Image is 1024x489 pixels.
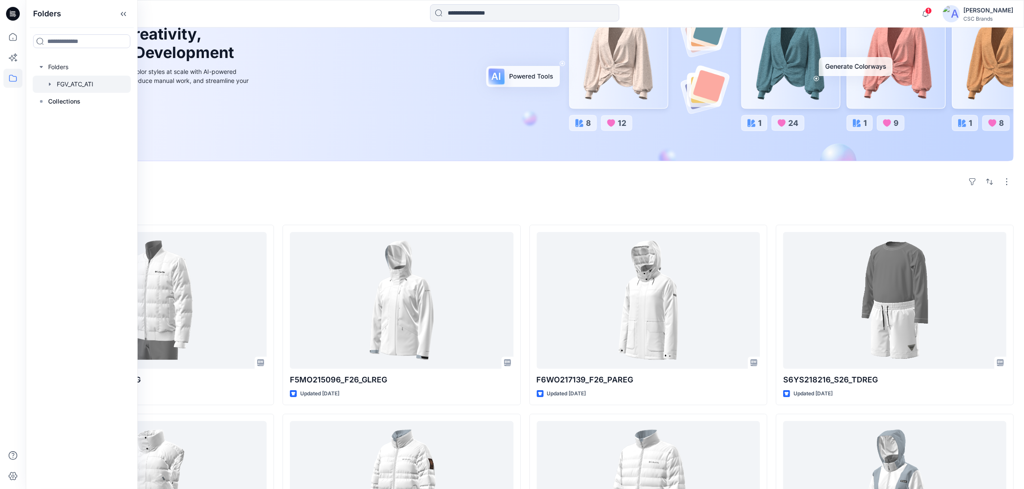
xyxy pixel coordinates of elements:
[290,374,513,386] p: F5MO215096_F26_GLREG
[57,104,251,122] a: Discover more
[290,232,513,369] a: F5MO215096_F26_GLREG
[925,7,932,14] span: 1
[963,5,1013,15] div: [PERSON_NAME]
[783,374,1006,386] p: S6YS218216_S26_TDREG
[36,206,1014,216] h4: Styles
[57,67,251,94] div: Explore ideas faster and recolor styles at scale with AI-powered tools that boost creativity, red...
[783,232,1006,369] a: S6YS218216_S26_TDREG
[43,374,267,386] p: F6MO217470_F26_PAREG
[537,232,760,369] a: F6WO217139_F26_PAREG
[300,389,339,398] p: Updated [DATE]
[48,96,80,107] p: Collections
[547,389,586,398] p: Updated [DATE]
[943,5,960,22] img: avatar
[537,374,760,386] p: F6WO217139_F26_PAREG
[793,389,833,398] p: Updated [DATE]
[57,25,238,62] h1: Unleash Creativity, Speed Up Development
[963,15,1013,22] div: CSC Brands
[43,232,267,369] a: F6MO217470_F26_PAREG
